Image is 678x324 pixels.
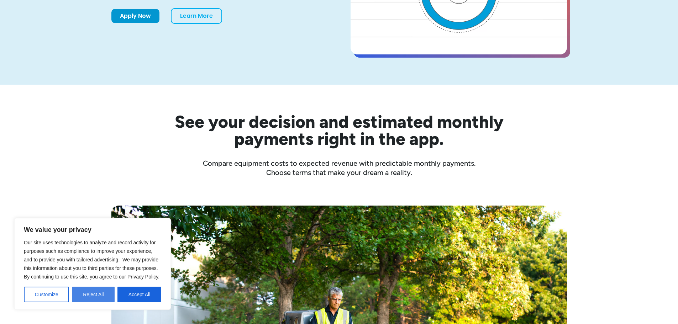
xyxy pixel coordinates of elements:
button: Accept All [117,287,161,302]
span: Our site uses technologies to analyze and record activity for purposes such as compliance to impr... [24,240,159,280]
button: Customize [24,287,69,302]
div: Compare equipment costs to expected revenue with predictable monthly payments. Choose terms that ... [111,159,567,177]
h2: See your decision and estimated monthly payments right in the app. [140,113,538,147]
p: We value your privacy [24,225,161,234]
a: Learn More [171,8,222,24]
div: We value your privacy [14,218,171,310]
a: Apply Now [111,9,159,23]
button: Reject All [72,287,115,302]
